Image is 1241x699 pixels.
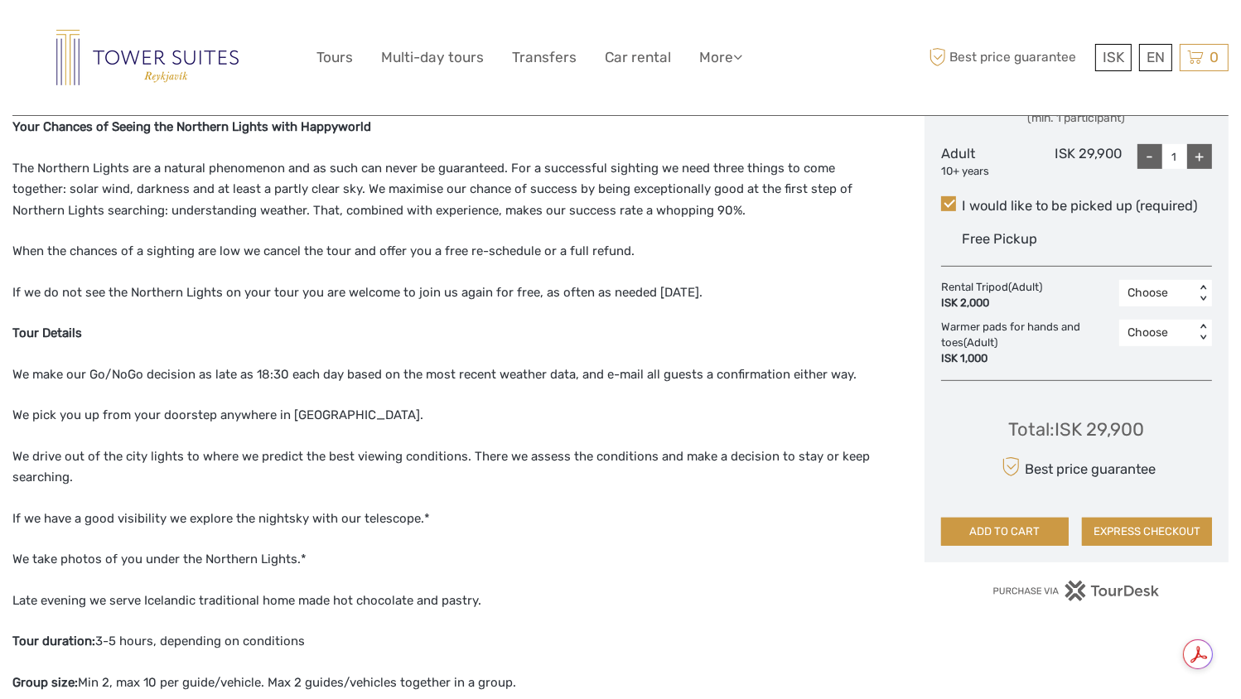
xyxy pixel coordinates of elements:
[941,110,1212,127] div: (min. 1 participant)
[925,44,1091,71] span: Best price guarantee
[941,164,1031,180] div: 10+ years
[78,675,516,690] span: Min 2, max 10 per guide/vehicle. Max 2 guides/vehicles together in a group.
[12,407,423,422] span: We pick you up from your doorstep anywhere in [GEOGRAPHIC_DATA].
[12,367,857,382] span: We make our Go/NoGo decision as late as 18:30 each day based on the most recent weather data, and...
[12,285,703,300] span: If we do not see the Northern Lights on your tour you are welcome to join us again for free, as o...
[941,296,1042,311] div: ISK 2,000
[1009,417,1145,442] div: Total : ISK 29,900
[941,196,1212,216] label: I would like to be picked up (required)
[1139,44,1172,71] div: EN
[992,581,1161,601] img: PurchaseViaTourDesk.png
[1187,144,1212,169] div: +
[1128,325,1186,341] div: Choose
[1207,49,1221,65] span: 0
[997,452,1156,481] div: Best price guarantee
[12,675,78,690] strong: Group size:
[1031,144,1122,179] div: ISK 29,900
[941,518,1069,546] button: ADD TO CART
[191,26,210,46] button: Open LiveChat chat widget
[605,46,671,70] a: Car rental
[12,449,870,485] span: We drive out of the city lights to where we predict the best viewing conditions. There we assess ...
[941,280,1050,311] div: Rental Tripod (Adult)
[962,231,1037,247] span: Free Pickup
[23,29,187,42] p: We're away right now. Please check back later!
[1137,144,1162,169] div: -
[12,325,82,340] strong: Tour Details
[1103,49,1124,65] span: ISK
[941,351,1111,367] div: ISK 1,000
[941,320,1119,367] div: Warmer pads for hands and toes (Adult)
[1082,518,1212,546] button: EXPRESS CHECKOUT
[12,243,635,258] span: When the chances of a sighting are low we cancel the tour and offer you a free re-schedule or a f...
[699,46,742,70] a: More
[316,46,353,70] a: Tours
[12,634,95,648] strong: Tour duration:
[56,30,239,85] img: Reykjavik Residence
[12,552,307,566] span: We take photos of you under the Northern Lights.*
[12,161,852,218] span: The Northern Lights are a natural phenomenon and as such can never be guaranteed. For a successfu...
[95,634,305,648] span: 3-5 hours, depending on conditions
[1128,285,1186,301] div: Choose
[1196,285,1210,302] div: < >
[512,46,577,70] a: Transfers
[12,119,371,134] strong: Your Chances of Seeing the Northern Lights with Happyworld
[941,144,1031,179] div: Adult
[12,511,430,526] span: If we have a good visibility we explore the nightsky with our telescope.*
[1196,325,1210,342] div: < >
[381,46,484,70] a: Multi-day tours
[12,593,481,608] span: Late evening we serve Icelandic traditional home made hot chocolate and pastry.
